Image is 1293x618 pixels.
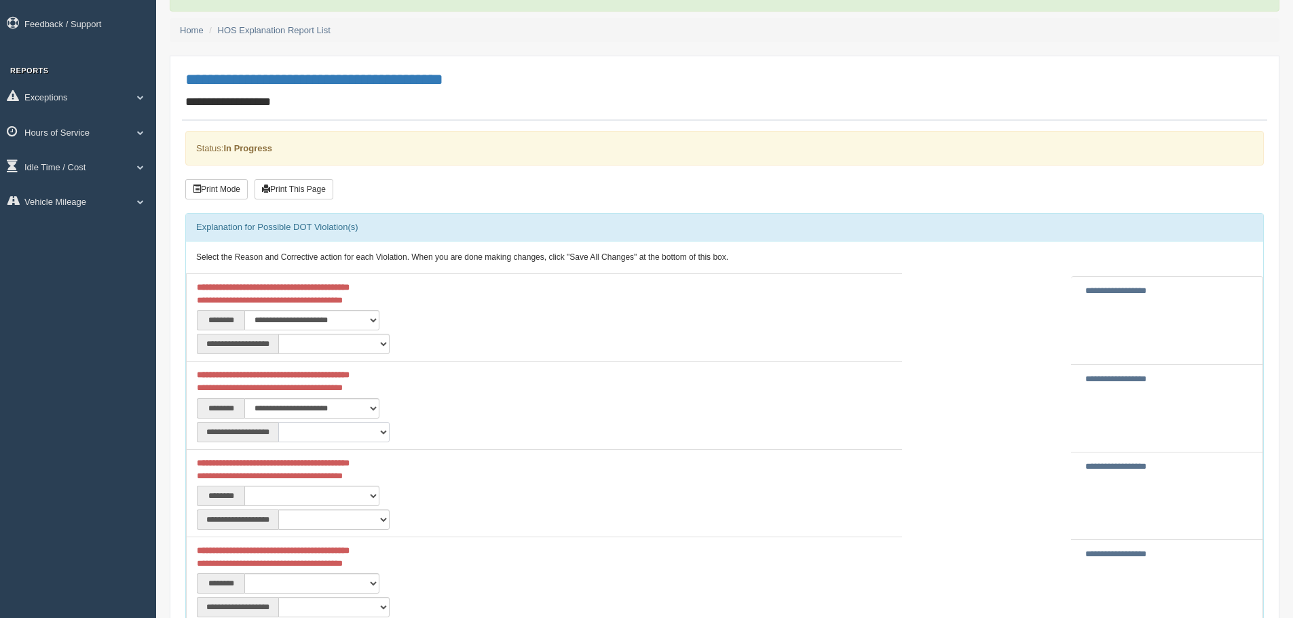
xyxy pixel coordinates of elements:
[186,242,1263,274] div: Select the Reason and Corrective action for each Violation. When you are done making changes, cli...
[186,214,1263,241] div: Explanation for Possible DOT Violation(s)
[218,25,331,35] a: HOS Explanation Report List
[185,179,248,199] button: Print Mode
[255,179,333,199] button: Print This Page
[180,25,204,35] a: Home
[223,143,272,153] strong: In Progress
[185,131,1264,166] div: Status:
